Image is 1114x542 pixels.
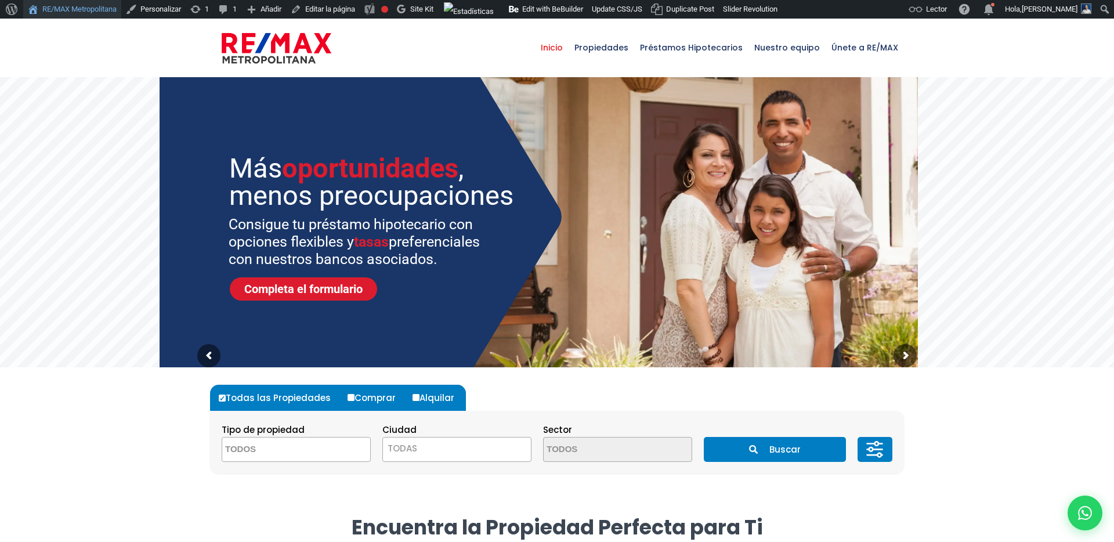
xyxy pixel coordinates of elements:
[222,438,335,462] textarea: Search
[748,19,826,77] a: Nuestro equipo
[543,424,572,436] span: Sector
[826,19,904,77] a: Únete a RE/MAX
[535,19,569,77] a: Inicio
[544,438,656,462] textarea: Search
[282,152,458,184] span: oportunidades
[410,5,433,13] span: Site Kit
[1022,5,1077,13] span: [PERSON_NAME]
[382,437,531,462] span: TODAS
[216,385,342,411] label: Todas las Propiedades
[352,513,763,541] strong: Encuentra la Propiedad Perfecta para Ti
[569,19,634,77] a: Propiedades
[345,385,407,411] label: Comprar
[410,385,466,411] label: Alquilar
[704,437,845,462] button: Buscar
[634,30,748,65] span: Préstamos Hipotecarios
[229,154,518,209] sr7-txt: Más , menos preocupaciones
[222,19,331,77] a: RE/MAX Metropolitana
[222,31,331,66] img: remax-metropolitana-logo
[748,30,826,65] span: Nuestro equipo
[229,216,495,268] sr7-txt: Consigue tu préstamo hipotecario con opciones flexibles y preferenciales con nuestros bancos asoc...
[634,19,748,77] a: Préstamos Hipotecarios
[222,424,305,436] span: Tipo de propiedad
[413,394,419,401] input: Alquilar
[381,6,388,13] div: Frase clave objetivo no establecida
[826,30,904,65] span: Únete a RE/MAX
[535,30,569,65] span: Inicio
[444,2,494,21] img: Visitas de 48 horas. Haz clic para ver más estadísticas del sitio.
[354,233,389,250] span: tasas
[230,277,377,301] a: Completa el formulario
[388,442,417,454] span: TODAS
[219,395,226,402] input: Todas las Propiedades
[383,440,531,457] span: TODAS
[382,424,417,436] span: Ciudad
[348,394,355,401] input: Comprar
[569,30,634,65] span: Propiedades
[723,5,777,13] span: Slider Revolution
